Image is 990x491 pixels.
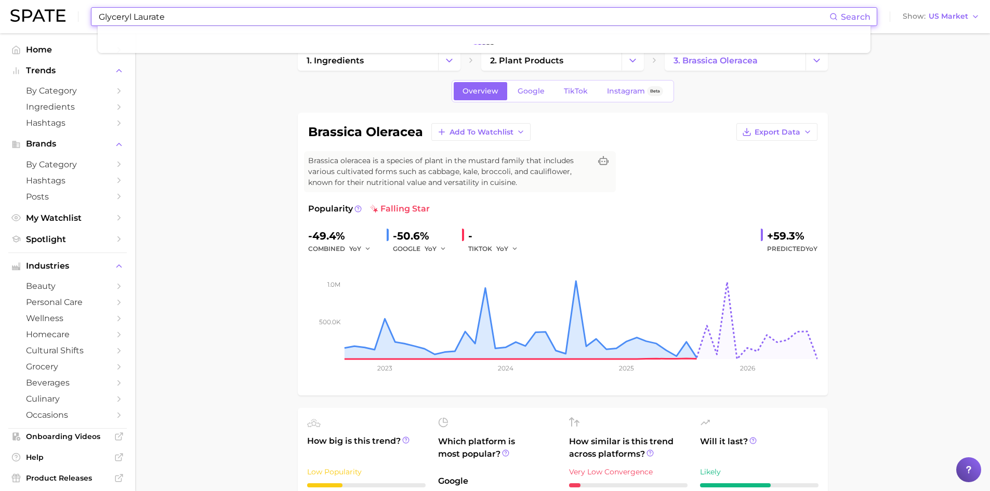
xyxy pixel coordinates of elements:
[674,56,758,65] span: 3. brassica oleracea
[564,87,588,96] span: TikTok
[26,329,109,339] span: homecare
[307,435,426,460] span: How big is this trend?
[8,326,127,342] a: homecare
[26,160,109,169] span: by Category
[755,128,800,137] span: Export Data
[8,470,127,486] a: Product Releases
[438,435,557,470] span: Which platform is most popular?
[8,375,127,391] a: beverages
[26,410,109,420] span: occasions
[8,99,127,115] a: Ingredients
[8,189,127,205] a: Posts
[425,243,447,255] button: YoY
[26,213,109,223] span: My Watchlist
[8,391,127,407] a: culinary
[308,203,353,215] span: Popularity
[349,244,361,253] span: YoY
[619,364,634,372] tspan: 2025
[26,176,109,185] span: Hashtags
[8,42,127,58] a: Home
[806,50,828,71] button: Change Category
[10,9,65,22] img: SPATE
[767,243,817,255] span: Predicted
[26,118,109,128] span: Hashtags
[26,394,109,404] span: culinary
[8,429,127,444] a: Onboarding Videos
[8,210,127,226] a: My Watchlist
[26,297,109,307] span: personal care
[98,8,829,25] input: Search here for a brand, industry, or ingredient
[8,278,127,294] a: beauty
[8,449,127,465] a: Help
[26,139,109,149] span: Brands
[298,50,438,71] a: 1. ingredients
[650,87,660,96] span: Beta
[8,294,127,310] a: personal care
[496,244,508,253] span: YoY
[8,231,127,247] a: Spotlight
[569,483,688,487] div: 1 / 10
[700,435,819,460] span: Will it last?
[607,87,645,96] span: Instagram
[307,466,426,478] div: Low Popularity
[26,192,109,202] span: Posts
[598,82,672,100] a: InstagramBeta
[700,466,819,478] div: Likely
[26,378,109,388] span: beverages
[8,83,127,99] a: by Category
[497,364,513,372] tspan: 2024
[496,243,519,255] button: YoY
[8,407,127,423] a: occasions
[900,10,982,23] button: ShowUS Market
[26,234,109,244] span: Spotlight
[26,102,109,112] span: Ingredients
[454,82,507,100] a: Overview
[700,483,819,487] div: 6 / 10
[8,359,127,375] a: grocery
[26,313,109,323] span: wellness
[308,228,378,244] div: -49.4%
[377,364,392,372] tspan: 2023
[438,475,557,487] span: Google
[431,123,531,141] button: Add to Watchlist
[26,473,109,483] span: Product Releases
[736,123,817,141] button: Export Data
[555,82,597,100] a: TikTok
[26,362,109,371] span: grocery
[463,87,498,96] span: Overview
[509,82,553,100] a: Google
[468,228,525,244] div: -
[26,45,109,55] span: Home
[8,172,127,189] a: Hashtags
[393,228,454,244] div: -50.6%
[8,115,127,131] a: Hashtags
[308,126,423,138] h1: brassica oleracea
[307,483,426,487] div: 3 / 10
[569,435,688,460] span: How similar is this trend across platforms?
[8,342,127,359] a: cultural shifts
[841,12,870,22] span: Search
[903,14,926,19] span: Show
[438,50,460,71] button: Change Category
[26,432,109,441] span: Onboarding Videos
[370,205,378,213] img: falling star
[806,245,817,253] span: YoY
[450,128,513,137] span: Add to Watchlist
[929,14,968,19] span: US Market
[8,136,127,152] button: Brands
[393,243,454,255] div: GOOGLE
[349,243,372,255] button: YoY
[569,466,688,478] div: Very Low Convergence
[308,243,378,255] div: combined
[8,258,127,274] button: Industries
[468,243,525,255] div: TIKTOK
[26,281,109,291] span: beauty
[425,244,437,253] span: YoY
[308,155,591,188] span: Brassica oleracea is a species of plant in the mustard family that includes various cultivated fo...
[740,364,755,372] tspan: 2026
[370,203,430,215] span: falling star
[490,56,563,65] span: 2. plant products
[8,63,127,78] button: Trends
[26,66,109,75] span: Trends
[518,87,545,96] span: Google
